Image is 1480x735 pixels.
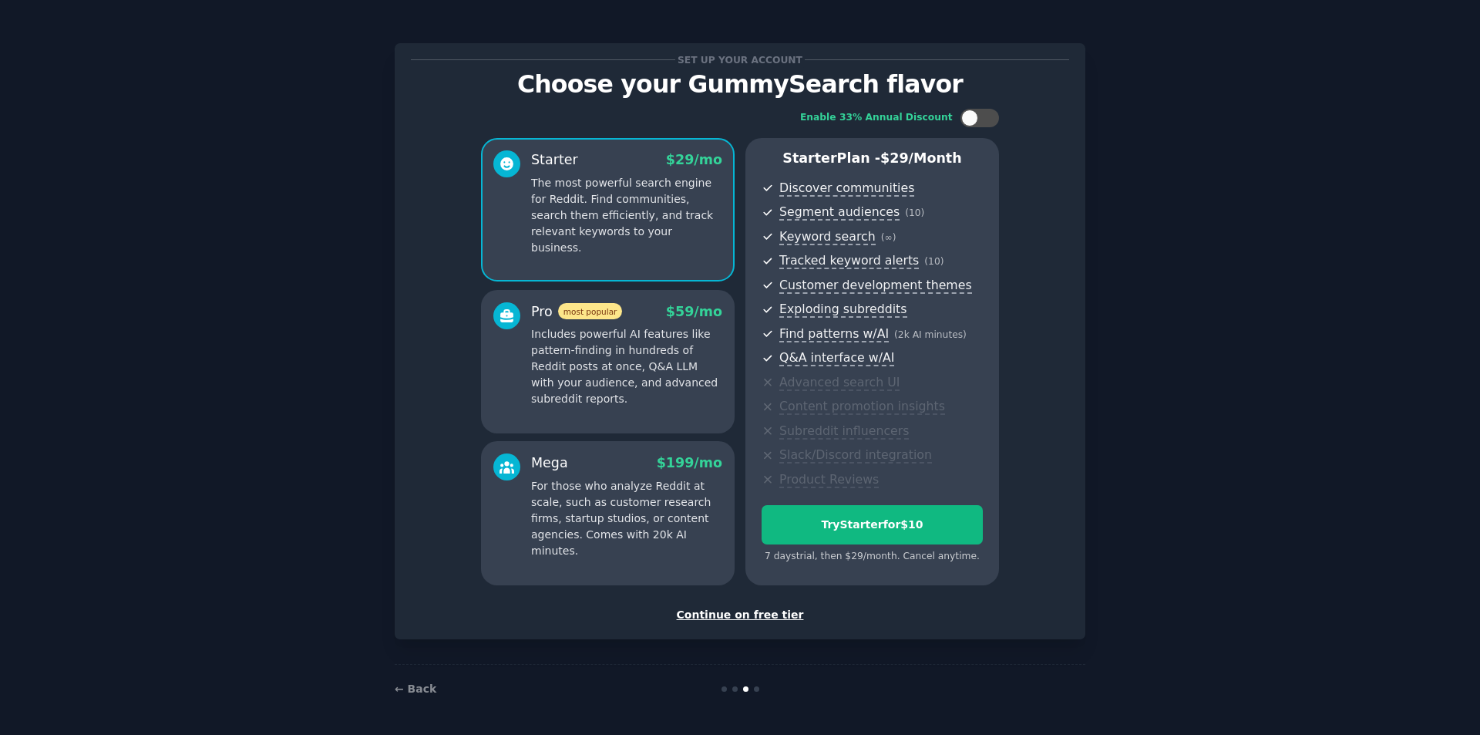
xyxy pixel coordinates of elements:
[905,207,924,218] span: ( 10 )
[779,375,900,391] span: Advanced search UI
[657,455,722,470] span: $ 199 /mo
[779,302,906,318] span: Exploding subreddits
[779,447,932,464] span: Slack/Discord integration
[395,683,436,695] a: ← Back
[666,152,722,167] span: $ 29 /mo
[779,423,909,440] span: Subreddit influencers
[924,256,943,267] span: ( 10 )
[779,326,889,342] span: Find patterns w/AI
[880,150,962,166] span: $ 29 /month
[779,204,900,221] span: Segment audiences
[779,229,876,245] span: Keyword search
[779,472,879,488] span: Product Reviews
[531,478,722,559] p: For those who analyze Reddit at scale, such as customer research firms, startup studios, or conte...
[800,111,953,125] div: Enable 33% Annual Discount
[762,517,982,533] div: Try Starter for $10
[779,253,919,269] span: Tracked keyword alerts
[531,302,622,322] div: Pro
[894,329,967,340] span: ( 2k AI minutes )
[531,175,722,256] p: The most powerful search engine for Reddit. Find communities, search them efficiently, and track ...
[779,180,914,197] span: Discover communities
[762,550,983,564] div: 7 days trial, then $ 29 /month . Cancel anytime.
[779,278,972,294] span: Customer development themes
[531,150,578,170] div: Starter
[666,304,722,319] span: $ 59 /mo
[531,326,722,407] p: Includes powerful AI features like pattern-finding in hundreds of Reddit posts at once, Q&A LLM w...
[779,350,894,366] span: Q&A interface w/AI
[881,232,896,243] span: ( ∞ )
[779,399,945,415] span: Content promotion insights
[675,52,806,68] span: Set up your account
[558,303,623,319] span: most popular
[762,149,983,168] p: Starter Plan -
[411,71,1069,98] p: Choose your GummySearch flavor
[411,607,1069,623] div: Continue on free tier
[762,505,983,545] button: TryStarterfor$10
[531,453,568,473] div: Mega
